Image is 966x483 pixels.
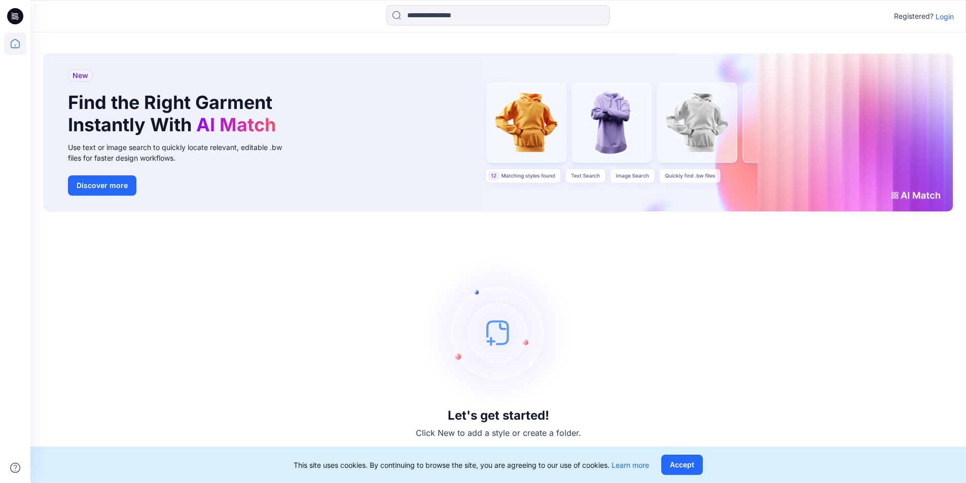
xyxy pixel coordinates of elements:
p: This site uses cookies. By continuing to browse the site, you are agreeing to our use of cookies. [294,460,649,470]
h1: Find the Right Garment Instantly With [68,92,281,135]
p: Registered? [894,10,934,22]
img: empty-state-image.svg [422,256,575,408]
div: Use text or image search to quickly locate relevant, editable .bw files for faster design workflows. [68,142,296,163]
a: Learn more [612,461,649,469]
p: Click New to add a style or create a folder. [416,427,581,439]
h3: Let's get started! [448,408,549,423]
p: Login [936,11,954,22]
button: Accept [661,455,703,475]
span: AI Match [196,114,276,136]
span: New [73,69,88,82]
button: Discover more [68,175,136,196]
